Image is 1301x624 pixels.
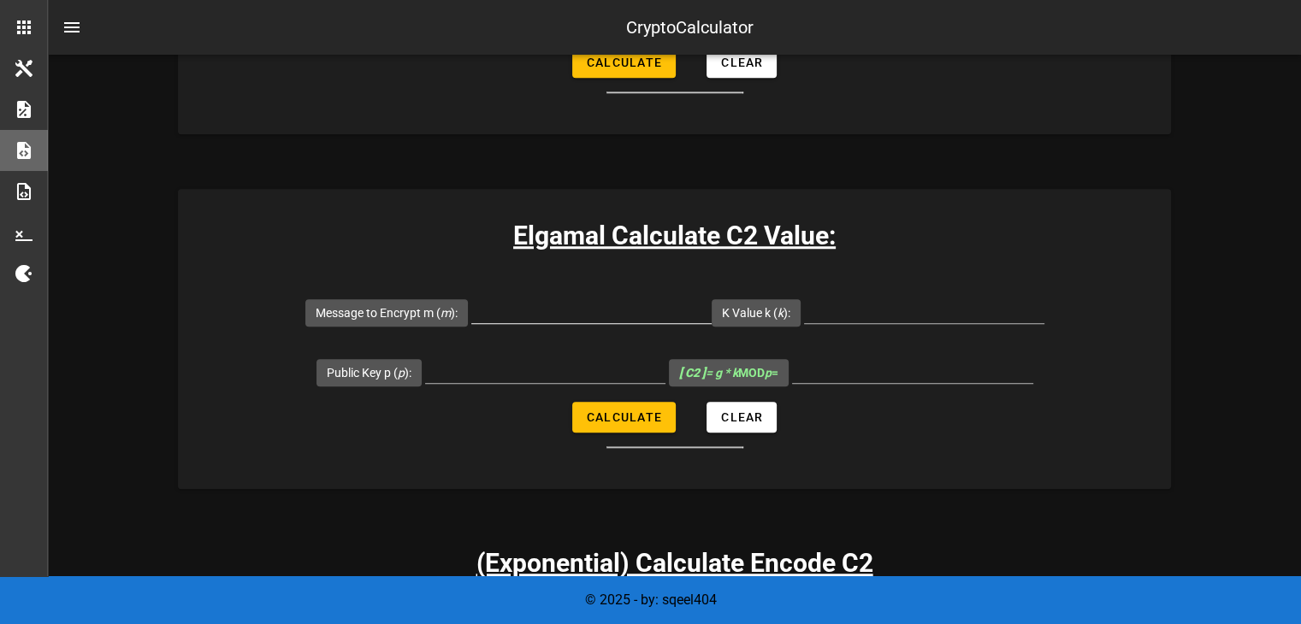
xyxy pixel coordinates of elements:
[572,47,676,78] button: Calculate
[626,15,754,40] div: CryptoCalculator
[476,544,873,582] h3: (Exponential) Calculate Encode C2
[679,366,738,380] i: = g * k
[178,216,1171,255] h3: Elgamal Calculate C2 Value:
[586,410,662,424] span: Calculate
[316,304,458,321] label: Message to Encrypt m ( ):
[720,410,763,424] span: Clear
[572,402,676,433] button: Calculate
[720,56,763,69] span: Clear
[441,306,451,320] i: m
[707,402,777,433] button: Clear
[586,56,662,69] span: Calculate
[398,366,405,380] i: p
[778,306,784,320] i: k
[585,592,717,608] span: © 2025 - by: sqeel404
[327,364,411,381] label: Public Key p ( ):
[679,366,706,380] b: [ C2 ]
[707,47,777,78] button: Clear
[765,366,772,380] i: p
[51,7,92,48] button: nav-menu-toggle
[679,366,778,380] span: MOD =
[722,304,790,321] label: K Value k ( ):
